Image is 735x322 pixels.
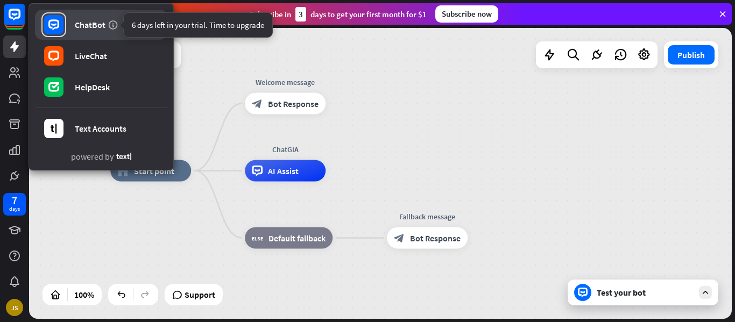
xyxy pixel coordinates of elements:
[3,193,26,216] a: 7 days
[249,7,427,22] div: Subscribe in days to get your first month for $1
[117,166,129,176] i: home_2
[597,287,694,298] div: Test your bot
[252,98,263,109] i: block_bot_response
[668,45,715,65] button: Publish
[268,98,319,109] span: Bot Response
[12,196,17,205] div: 7
[9,205,20,213] div: days
[185,286,215,303] span: Support
[435,5,498,23] div: Subscribe now
[6,299,23,316] div: JS
[394,233,405,244] i: block_bot_response
[237,77,334,88] div: Welcome message
[295,7,306,22] div: 3
[268,233,326,244] span: Default fallback
[410,233,461,244] span: Bot Response
[134,166,174,176] span: Start point
[268,166,299,176] span: AI Assist
[71,286,97,303] div: 100%
[252,233,263,244] i: block_fallback
[237,144,334,155] div: ChatGIA
[379,211,476,222] div: Fallback message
